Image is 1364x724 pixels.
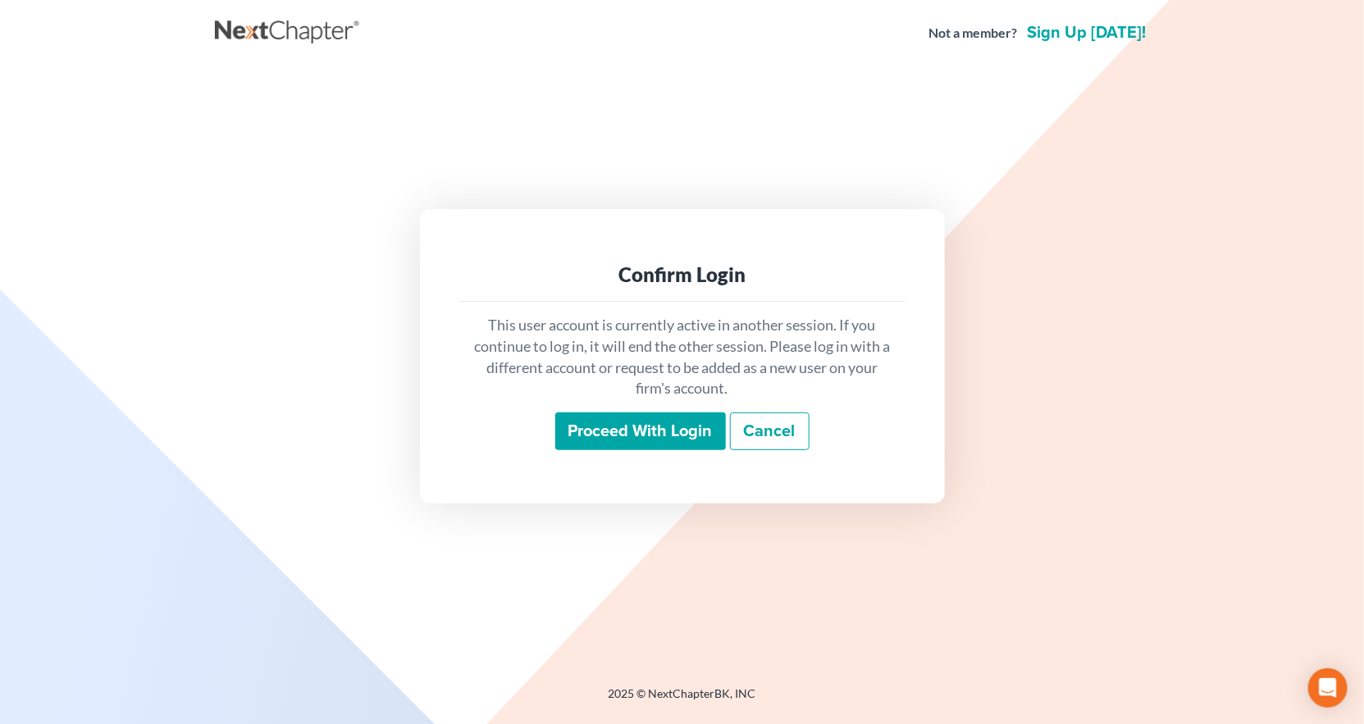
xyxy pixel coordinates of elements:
[472,262,892,288] div: Confirm Login
[472,315,892,399] p: This user account is currently active in another session. If you continue to log in, it will end ...
[929,24,1018,43] strong: Not a member?
[215,685,1150,715] div: 2025 © NextChapterBK, INC
[555,412,726,450] input: Proceed with login
[1024,25,1150,41] a: Sign up [DATE]!
[730,412,810,450] a: Cancel
[1308,668,1348,708] div: Open Intercom Messenger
